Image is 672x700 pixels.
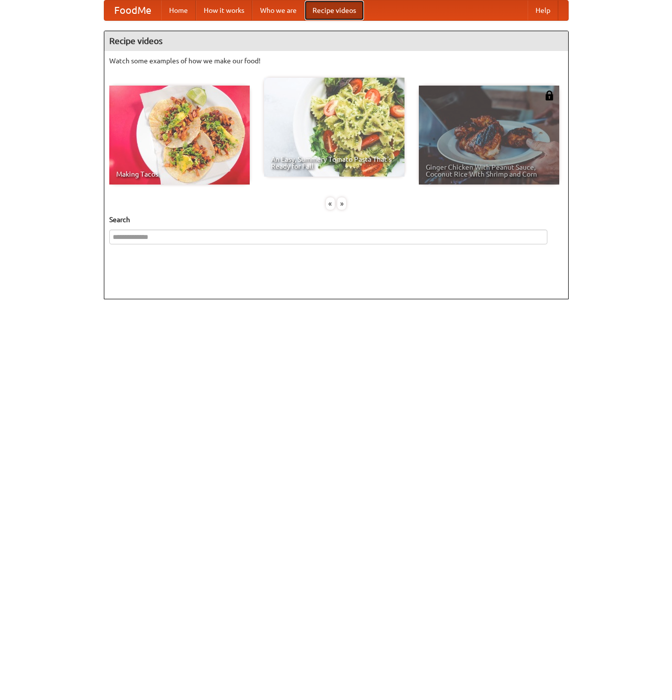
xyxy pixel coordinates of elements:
span: An Easy, Summery Tomato Pasta That's Ready for Fall [271,156,398,170]
h5: Search [109,215,563,225]
a: Who we are [252,0,305,20]
a: Making Tacos [109,86,250,185]
a: How it works [196,0,252,20]
div: « [326,197,335,210]
p: Watch some examples of how we make our food! [109,56,563,66]
h4: Recipe videos [104,31,568,51]
span: Making Tacos [116,171,243,178]
a: An Easy, Summery Tomato Pasta That's Ready for Fall [264,78,404,177]
a: Home [161,0,196,20]
a: Help [528,0,558,20]
img: 483408.png [544,91,554,100]
div: » [337,197,346,210]
a: FoodMe [104,0,161,20]
a: Recipe videos [305,0,364,20]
